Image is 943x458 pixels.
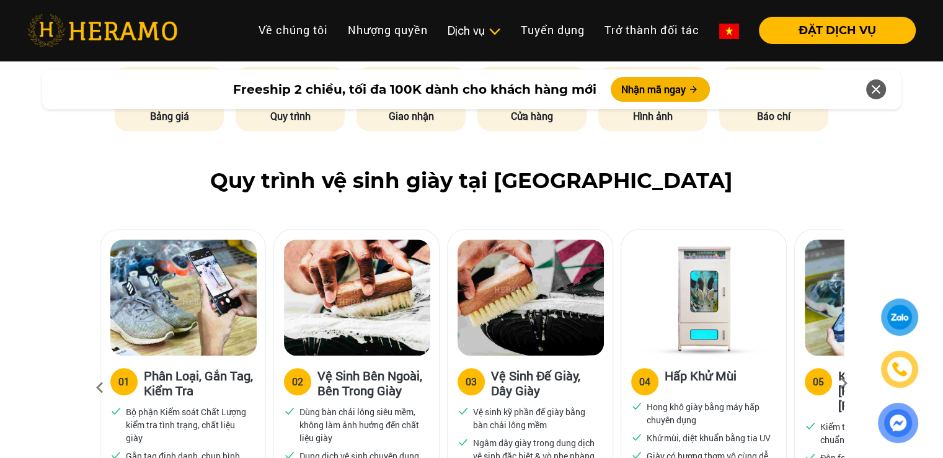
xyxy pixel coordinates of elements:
[631,240,777,356] img: Heramo quy trinh ve sinh hap khu mui giay bang may hap uv
[805,420,816,431] img: checked.svg
[284,240,430,356] img: Heramo quy trinh ve sinh giay ben ngoai ben trong
[882,352,916,386] a: phone-icon
[813,374,824,389] div: 05
[749,25,916,36] a: ĐẶT DỊCH VỤ
[488,25,501,38] img: subToggleIcon
[595,17,709,43] a: Trở thành đối tác
[126,405,251,444] p: Bộ phận Kiểm soát Chất Lượng kiểm tra tình trạng, chất liệu giày
[284,405,295,416] img: checked.svg
[110,240,257,356] img: Heramo quy trinh ve sinh giay phan loai gan tag kiem tra
[511,17,595,43] a: Tuyển dụng
[647,400,772,426] p: Hong khô giày bằng máy hấp chuyên dụng
[458,436,469,447] img: checked.svg
[491,368,603,398] h3: Vệ Sinh Đế Giày, Dây Giày
[631,431,642,442] img: checked.svg
[647,431,771,444] p: Khử mùi, diệt khuẩn bằng tia UV
[27,14,177,47] img: heramo-logo.png
[473,405,598,431] p: Vệ sinh kỹ phần đế giày bằng bàn chải lông mềm
[458,405,469,416] img: checked.svg
[232,80,596,99] span: Freeship 2 chiều, tối đa 100K dành cho khách hàng mới
[639,374,650,389] div: 04
[299,405,425,444] p: Dùng bàn chải lông siêu mềm, không làm ảnh hưởng đến chất liệu giày
[110,405,122,416] img: checked.svg
[118,374,130,389] div: 01
[317,368,429,398] h3: Vệ Sinh Bên Ngoài, Bên Trong Giày
[893,362,906,376] img: phone-icon
[665,368,737,393] h3: Hấp Khử Mùi
[631,400,642,411] img: checked.svg
[338,17,438,43] a: Nhượng quyền
[27,168,916,194] h2: Quy trình vệ sinh giày tại [GEOGRAPHIC_DATA]
[611,77,710,102] button: Nhận mã ngay
[144,368,255,398] h3: Phân Loại, Gắn Tag, Kiểm Tra
[249,17,338,43] a: Về chúng tôi
[466,374,477,389] div: 03
[458,240,604,356] img: Heramo quy trinh ve sinh de giay day giay
[292,374,303,389] div: 02
[448,22,501,39] div: Dịch vụ
[719,24,739,39] img: vn-flag.png
[759,17,916,44] button: ĐẶT DỊCH VỤ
